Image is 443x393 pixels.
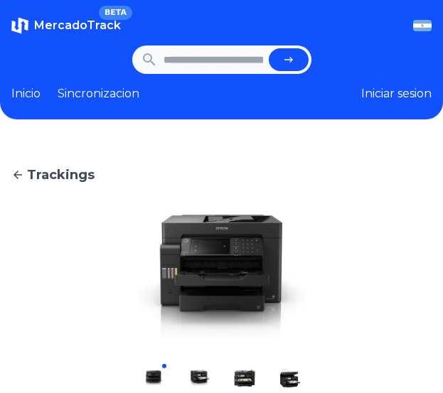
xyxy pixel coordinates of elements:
[11,17,121,34] a: MercadoTrackBETA
[361,85,432,102] button: Iniciar sesion
[11,17,28,34] img: MercadoTrack
[188,367,210,389] img: Impresora multifunción a color Epson EcoTank L15150 con wifi 220V
[85,208,358,344] img: Impresora multifunción a color Epson EcoTank L15150 con wifi 220V
[279,367,301,389] img: Impresora multifunción a color Epson EcoTank L15150 con wifi 220V
[58,85,139,102] a: Sincronizacion
[413,20,432,31] img: Argentina
[233,367,256,389] img: Impresora multifunción a color Epson EcoTank L15150 con wifi 220V
[11,85,41,102] a: Inicio
[11,165,432,185] a: Trackings
[142,367,165,389] img: Impresora multifunción a color Epson EcoTank L15150 con wifi 220V
[34,18,121,32] span: MercadoTrack
[27,165,95,185] span: Trackings
[99,6,132,20] span: BETA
